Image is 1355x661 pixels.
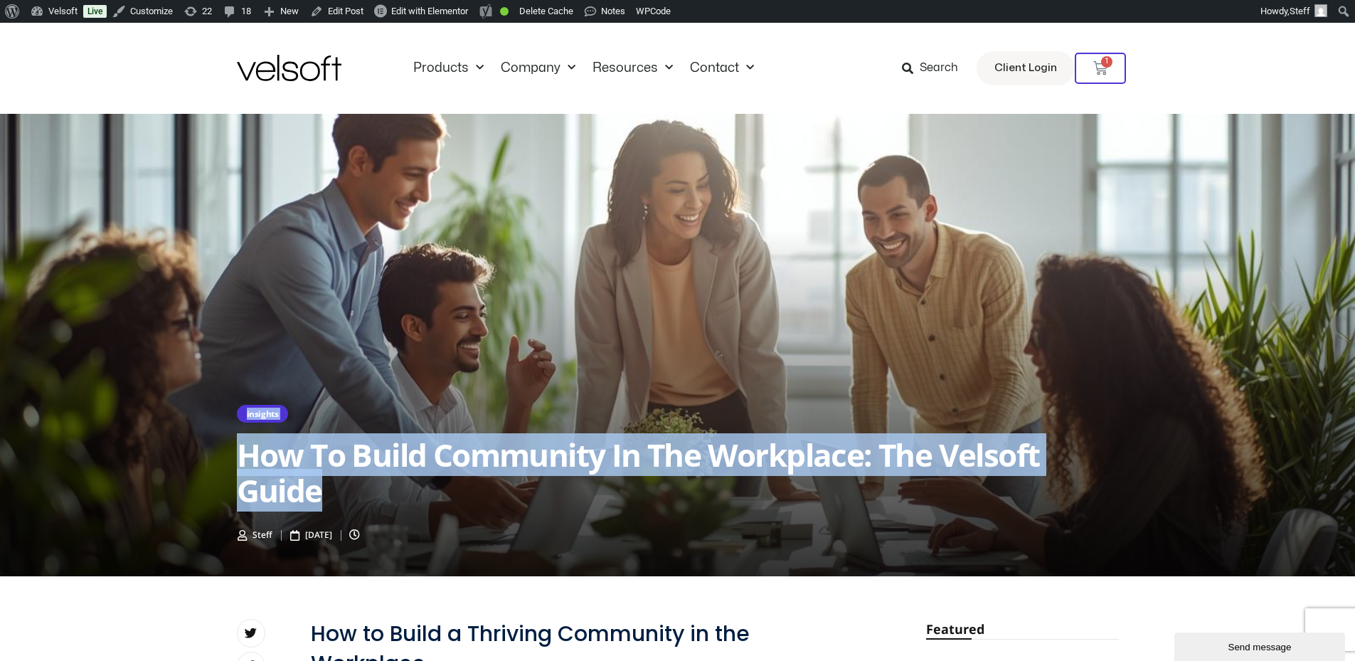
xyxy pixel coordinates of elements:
[405,60,492,76] a: ProductsMenu Toggle
[237,437,1119,508] h2: How to Build Community in the Workplace: The Velsoft Guide
[926,619,1118,639] h2: Featured
[305,529,332,541] span: [DATE]
[584,60,681,76] a: ResourcesMenu Toggle
[1101,56,1112,68] span: 1
[405,60,762,76] nav: Menu
[83,5,107,18] a: Live
[977,51,1075,85] a: Client Login
[1174,630,1348,661] iframe: chat widget
[994,59,1057,78] span: Client Login
[500,7,509,16] div: Good
[920,59,958,78] span: Search
[1075,53,1126,84] a: 1
[391,6,468,16] span: Edit with Elementor
[253,529,272,541] span: Steff
[681,60,762,76] a: ContactMenu Toggle
[1290,6,1310,16] span: Steff
[247,408,279,420] a: insights
[902,56,968,80] a: Search
[492,60,584,76] a: CompanyMenu Toggle
[237,55,341,81] img: Velsoft Training Materials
